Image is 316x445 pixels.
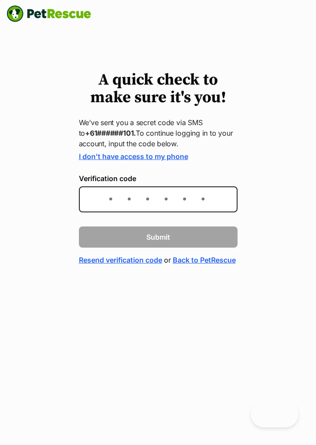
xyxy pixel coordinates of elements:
strong: +61######101. [85,129,136,137]
a: PetRescue [7,5,91,22]
button: Submit [79,226,238,248]
p: We’ve sent you a secret code via SMS to To continue logging in to your account, input the code be... [79,117,238,149]
img: logo-e224e6f780fb5917bec1dbf3a21bbac754714ae5b6737aabdf751b685950b380.svg [7,5,91,22]
a: I don't have access to my phone [79,152,188,161]
span: Submit [146,232,170,242]
a: Back to PetRescue [173,255,236,265]
iframe: Help Scout Beacon - Open [251,401,298,427]
label: Verification code [79,174,238,182]
span: or [164,255,171,265]
h1: A quick check to make sure it's you! [79,71,238,107]
a: Resend verification code [79,255,162,265]
input: Enter the 6-digit verification code sent to your device [79,186,238,212]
